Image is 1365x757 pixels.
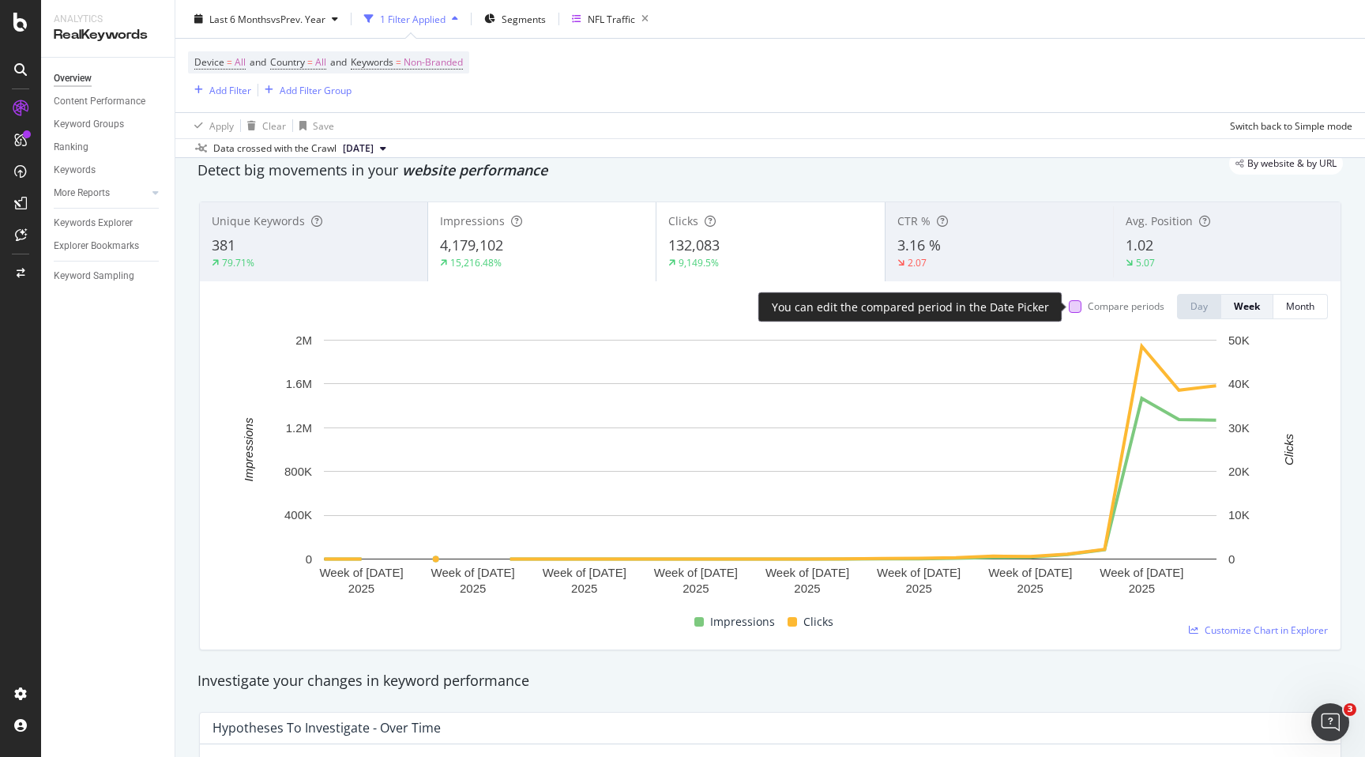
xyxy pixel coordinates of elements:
[54,238,164,254] a: Explorer Bookmarks
[54,139,88,156] div: Ranking
[295,333,312,347] text: 2M
[194,55,224,69] span: Device
[351,55,393,69] span: Keywords
[1344,703,1356,716] span: 3
[654,566,738,579] text: Week of [DATE]
[668,235,720,254] span: 132,083
[1221,294,1273,319] button: Week
[897,235,941,254] span: 3.16 %
[460,582,486,595] text: 2025
[1088,299,1164,313] div: Compare periods
[54,93,145,110] div: Content Performance
[54,93,164,110] a: Content Performance
[54,13,162,26] div: Analytics
[566,6,655,32] button: NFL Traffic
[262,119,286,132] div: Clear
[337,139,393,158] button: [DATE]
[1189,623,1328,637] a: Customize Chart in Explorer
[258,81,352,100] button: Add Filter Group
[1228,552,1235,566] text: 0
[242,417,255,481] text: Impressions
[877,566,961,579] text: Week of [DATE]
[54,116,164,133] a: Keyword Groups
[54,139,164,156] a: Ranking
[1126,235,1153,254] span: 1.02
[679,256,719,269] div: 9,149.5%
[1136,256,1155,269] div: 5.07
[280,83,352,96] div: Add Filter Group
[286,377,312,390] text: 1.6M
[54,185,148,201] a: More Reports
[1228,421,1250,435] text: 30K
[343,141,374,156] span: 2025 Sep. 20th
[213,141,337,156] div: Data crossed with the Crawl
[54,215,164,232] a: Keywords Explorer
[209,119,234,132] div: Apply
[765,566,849,579] text: Week of [DATE]
[54,162,164,179] a: Keywords
[188,81,251,100] button: Add Filter
[241,113,286,138] button: Clear
[1229,153,1343,175] div: legacy label
[396,55,401,69] span: =
[1224,113,1352,138] button: Switch back to Simple mode
[1017,582,1043,595] text: 2025
[1228,377,1250,390] text: 40K
[188,113,234,138] button: Apply
[588,12,635,25] div: NFL Traffic
[222,256,254,269] div: 79.71%
[1282,433,1295,465] text: Clicks
[450,256,502,269] div: 15,216.48%
[431,566,515,579] text: Week of [DATE]
[502,12,546,25] span: Segments
[54,162,96,179] div: Keywords
[803,612,833,631] span: Clicks
[571,582,597,595] text: 2025
[1177,294,1221,319] button: Day
[1311,703,1349,741] iframe: Intercom live chat
[1129,582,1155,595] text: 2025
[212,332,1328,606] svg: A chart.
[1230,119,1352,132] div: Switch back to Simple mode
[271,12,325,25] span: vs Prev. Year
[197,671,1343,691] div: Investigate your changes in keyword performance
[1126,213,1193,228] span: Avg. Position
[212,235,235,254] span: 381
[1228,508,1250,522] text: 10K
[905,582,931,595] text: 2025
[440,235,503,254] span: 4,179,102
[306,552,312,566] text: 0
[710,612,775,631] span: Impressions
[1286,299,1314,313] div: Month
[668,213,698,228] span: Clicks
[227,55,232,69] span: =
[54,116,124,133] div: Keyword Groups
[1205,623,1328,637] span: Customize Chart in Explorer
[212,213,305,228] span: Unique Keywords
[54,268,134,284] div: Keyword Sampling
[1234,299,1260,313] div: Week
[307,55,313,69] span: =
[543,566,626,579] text: Week of [DATE]
[478,6,552,32] button: Segments
[235,51,246,73] span: All
[1247,159,1337,168] span: By website & by URL
[209,83,251,96] div: Add Filter
[54,238,139,254] div: Explorer Bookmarks
[250,55,266,69] span: and
[319,566,403,579] text: Week of [DATE]
[380,12,446,25] div: 1 Filter Applied
[908,256,927,269] div: 2.07
[897,213,931,228] span: CTR %
[1228,333,1250,347] text: 50K
[54,215,133,232] div: Keywords Explorer
[313,119,334,132] div: Save
[284,465,312,478] text: 800K
[209,12,271,25] span: Last 6 Months
[1100,566,1183,579] text: Week of [DATE]
[293,113,334,138] button: Save
[315,51,326,73] span: All
[212,720,441,736] div: Hypotheses to Investigate - Over Time
[54,70,164,87] a: Overview
[682,582,709,595] text: 2025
